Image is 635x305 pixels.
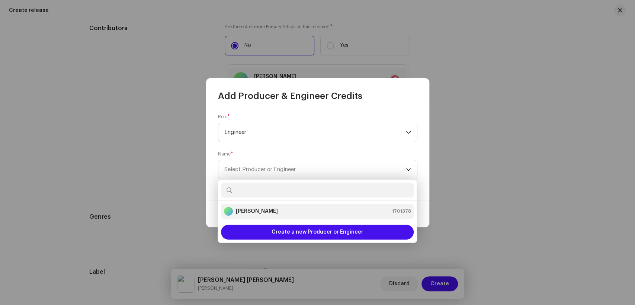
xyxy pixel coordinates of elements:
[218,151,233,157] label: Name
[406,160,411,179] div: dropdown trigger
[224,160,406,179] span: Select Producer or Engineer
[218,201,417,222] ul: Option List
[218,90,362,102] span: Add Producer & Engineer Credits
[224,123,406,142] span: Engineer
[236,208,278,215] strong: [PERSON_NAME]
[224,167,296,172] span: Select Producer or Engineer
[392,208,411,215] span: 1701378
[272,225,363,240] span: Create a new Producer or Engineer
[221,204,414,219] li: Kaleem Sagar
[218,114,230,120] label: Role
[406,123,411,142] div: dropdown trigger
